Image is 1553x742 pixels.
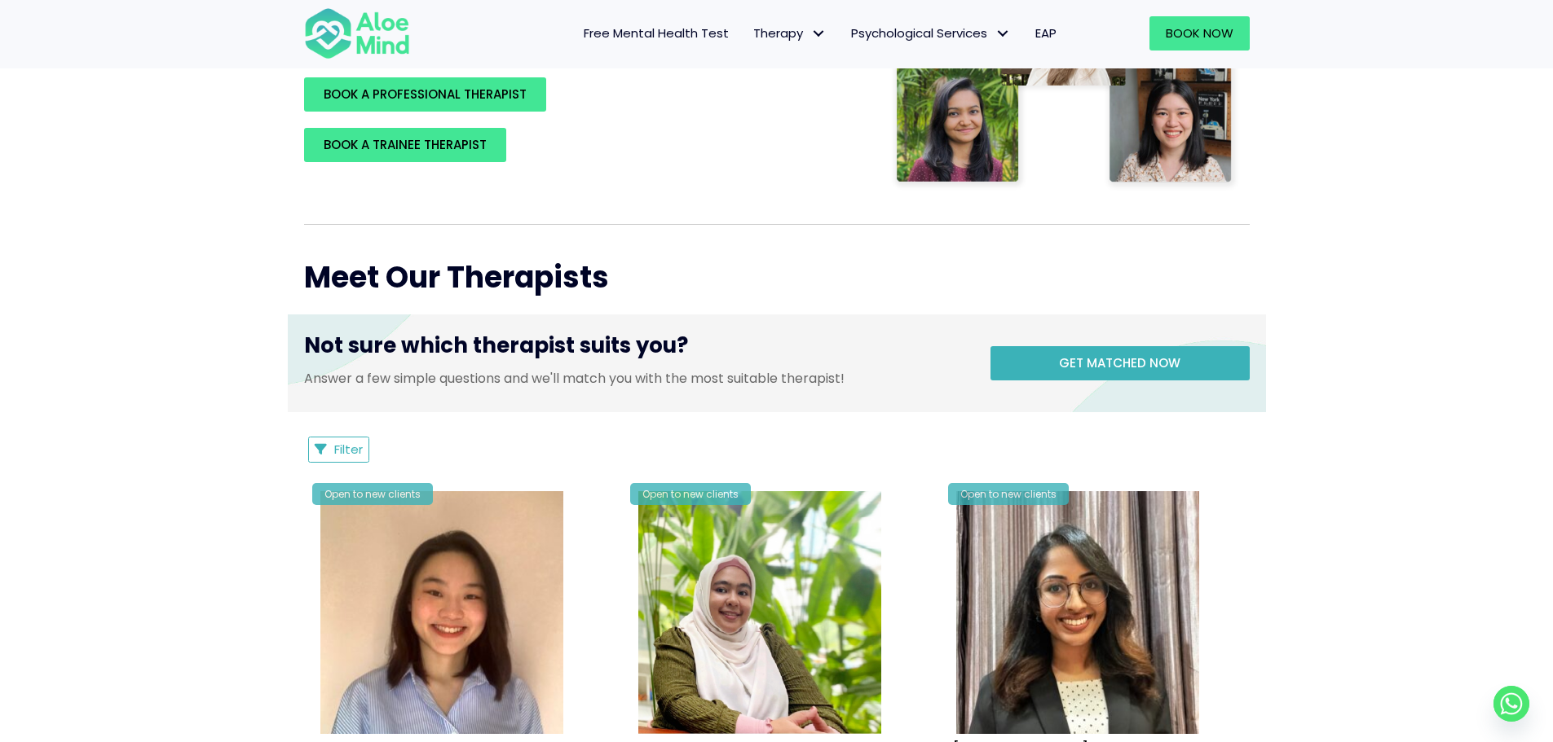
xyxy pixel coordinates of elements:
[753,24,827,42] span: Therapy
[991,22,1015,46] span: Psychological Services: submenu
[304,77,546,112] a: BOOK A PROFESSIONAL THERAPIST
[304,257,609,298] span: Meet Our Therapists
[956,491,1199,734] img: croped-Anita_Profile-photo-300×300
[1166,24,1233,42] span: Book Now
[638,491,881,734] img: Shaheda Counsellor
[839,16,1023,50] a: Psychological ServicesPsychological Services: submenu
[1493,686,1529,722] a: Whatsapp
[807,22,831,46] span: Therapy: submenu
[741,16,839,50] a: TherapyTherapy: submenu
[308,437,370,463] button: Filter Listings
[1149,16,1250,50] a: Book Now
[1023,16,1069,50] a: EAP
[324,136,487,153] span: BOOK A TRAINEE THERAPIST
[1059,354,1180,371] span: Get matched now
[584,24,729,42] span: Free Mental Health Test
[571,16,741,50] a: Free Mental Health Test
[948,483,1069,505] div: Open to new clients
[320,491,563,734] img: Kah Mun-profile-crop-300×300
[1035,24,1057,42] span: EAP
[990,346,1250,380] a: Get matched now
[334,441,363,458] span: Filter
[304,331,966,368] h3: Not sure which therapist suits you?
[304,128,506,162] a: BOOK A TRAINEE THERAPIST
[630,483,751,505] div: Open to new clients
[312,483,433,505] div: Open to new clients
[851,24,1011,42] span: Psychological Services
[431,16,1069,50] nav: Menu
[304,369,966,388] p: Answer a few simple questions and we'll match you with the most suitable therapist!
[324,86,527,103] span: BOOK A PROFESSIONAL THERAPIST
[304,7,410,60] img: Aloe mind Logo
